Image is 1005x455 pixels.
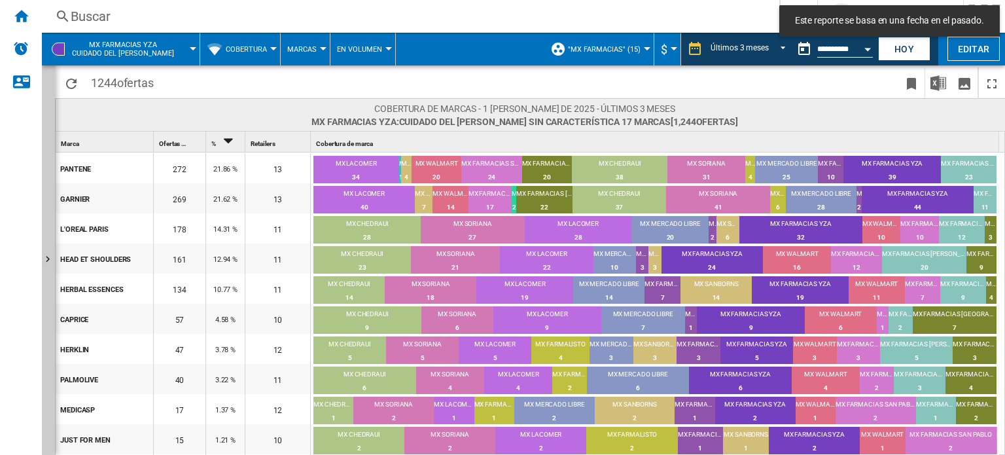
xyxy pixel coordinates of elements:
img: excel-24x24.png [930,75,946,91]
span: "MX FARMACIAS" (15) [568,45,641,54]
div: $ [661,33,674,65]
span: Cobertura [226,45,267,54]
div: MX WALMART [412,159,462,171]
div: 7 [913,321,996,335]
td: MX WALMART : 6 (10.53%) [805,306,877,337]
div: MX SANBORNS [415,189,432,201]
div: HERBAL ESSENCES [60,275,152,302]
div: 20 [632,231,709,244]
td: MX FARMACIAS YZA : 19 (14.18%) [752,276,849,306]
td: MX FARMACIAS GUADALAJARA : 9 (5.59%) [966,246,996,276]
div: 10 [900,231,939,244]
button: Maximizar [979,67,1005,98]
div: MX WALMART [849,280,905,291]
div: MX SANBORNS [716,219,739,231]
button: Hoy [878,37,930,61]
td: MX FARMACIAS GUADALAJARA : 20 (7.35%) [522,156,573,186]
div: MX MERCADO LIBRE [786,189,857,201]
div: 16 [763,261,831,274]
div: 12.94 % [206,244,245,274]
div: 20 [412,171,462,184]
span: Cobertura de marcas - 1 [PERSON_NAME] de 2025 - Últimos 3 meses [311,102,738,115]
div: 23 [313,261,411,274]
td: MX FARMACIAS BENAVIDES : 12 (6.74%) [939,216,985,246]
div: 25 [755,171,818,184]
td: MX WALMART : 16 (9.94%) [763,246,831,276]
img: alerts-logo.svg [13,41,29,56]
div: 19 [476,291,573,304]
div: 7 [644,291,680,304]
div: MX MERCADO LIBRE [601,310,685,321]
td: MX FARMACIAS SAN PABLO : 17 (6.32%) [468,186,512,216]
div: 18 [385,291,476,304]
div: 161 [154,244,205,274]
div: 22 [500,261,593,274]
td: MX SANBORNS : 3 (6.38%) [633,337,677,367]
div: MX WALMART [862,219,901,231]
md-select: REPORTS.WIZARD.STEPS.REPORT.STEPS.REPORT_OPTIONS.PERIOD: Últimos 3 meses [709,39,791,60]
div: 9 [697,321,805,335]
div: MX FARMACIAS YZA [862,189,974,201]
div: 11 [974,201,996,214]
div: MX FARMACIAS SAN PABLO [461,159,521,171]
div: MX FARMACIAS YZACuidado del [PERSON_NAME] [48,33,193,65]
td: MX FARMACIAS GUADALAJARA : 4 (2.99%) [986,276,996,306]
td: MX CHEDRAUI : 14 (10.45%) [313,276,385,306]
span: Sort Descending [217,140,238,147]
div: MX SORIANA [666,189,770,201]
div: 12 [245,334,310,364]
div: 20 [882,261,967,274]
div: MX FARMACIAS DEL AHORRO [636,249,648,261]
div: MX MERCADO LIBRE [755,159,818,171]
td: MX LACOMER : 34 (12.5%) [313,156,399,186]
div: 9 [493,321,601,335]
div: 2 [889,321,913,335]
td: MX SANBORNS : 6 (3.37%) [716,216,739,246]
div: % Sort Descending [209,132,245,152]
td: MX FARMACIAS BENAVIDES : 20 (12.42%) [882,246,967,276]
td: MX CHEDRAUI : 23 (14.29%) [313,246,411,276]
td: MX MERCADO LIBRE : 28 (10.41%) [786,186,857,216]
button: MX FARMACIAS YZACuidado del [PERSON_NAME] [72,33,187,65]
td: MX FARMACIAS BENAVIDES : 11 (4.09%) [974,186,996,216]
div: Cobertura de marca Sort None [313,132,999,152]
div: 3 [636,261,648,274]
div: MX MERCADO LIBRE [593,249,636,261]
div: 47 [154,334,205,364]
div: Retailers Sort None [248,132,310,152]
span: Cobertura de marca [316,140,373,147]
div: 7 [905,291,940,304]
div: 21.62 % [206,183,245,213]
td: MX CHEDRAUI : 37 (13.75%) [573,186,667,216]
div: MX FARMACIAS SAN PABLO [831,249,882,261]
div: 11 [849,291,905,304]
div: 32 [739,231,862,244]
div: 14 [680,291,752,304]
div: 2 [856,201,862,214]
div: 6 [770,201,785,214]
div: Buscar [71,7,745,26]
div: 272 [154,153,205,183]
div: MX WALMART [432,189,468,201]
td: MX MERCADO LIBRE : 3 (6.38%) [590,337,633,367]
div: 17 [468,201,512,214]
div: 24 [461,171,521,184]
td: MX WALMART : 14 (5.2%) [432,186,468,216]
td: MX FARMACIAS SAN PABLO : 10 (5.62%) [900,216,939,246]
button: "MX FARMACIAS" (15) [568,33,647,65]
span: ofertas [117,76,154,90]
td: MX CHEDRAUI : 9 (15.79%) [313,306,421,337]
div: 12 [831,261,882,274]
div: 11 [245,244,310,274]
span: En volumen [337,45,382,54]
div: 3.78 % [206,334,245,364]
div: 57 [154,304,205,334]
div: 10 [593,261,636,274]
div: MX SORIANA [421,219,524,231]
td: MX SANBORNS : 7 (2.6%) [415,186,432,216]
div: 14.31 % [206,213,245,244]
div: MX CHEDRAUI [313,219,421,231]
div: 7 [601,321,685,335]
div: MX FARMACIAS [PERSON_NAME] [974,189,996,201]
div: 41 [666,201,770,214]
